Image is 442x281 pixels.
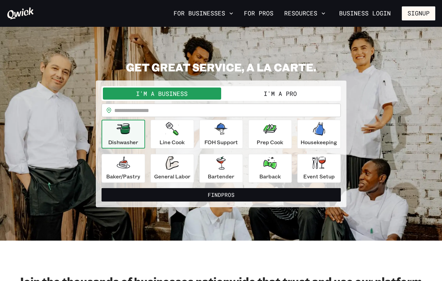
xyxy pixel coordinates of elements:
[248,120,292,149] button: Prep Cook
[297,154,341,183] button: Event Setup
[204,138,238,146] p: FOH Support
[154,172,190,180] p: General Labor
[281,8,328,19] button: Resources
[150,120,194,149] button: Line Cook
[333,6,396,20] a: Business Login
[102,120,145,149] button: Dishwasher
[241,8,276,19] a: For Pros
[108,138,138,146] p: Dishwasher
[199,120,243,149] button: FOH Support
[199,154,243,183] button: Bartender
[160,138,185,146] p: Line Cook
[150,154,194,183] button: General Labor
[402,6,435,20] button: Signup
[103,88,221,100] button: I'm a Business
[301,138,337,146] p: Housekeeping
[248,154,292,183] button: Barback
[102,188,341,202] button: FindPros
[102,154,145,183] button: Baker/Pastry
[171,8,236,19] button: For Businesses
[221,88,339,100] button: I'm a Pro
[259,172,281,180] p: Barback
[106,172,140,180] p: Baker/Pastry
[297,120,341,149] button: Housekeeping
[303,172,335,180] p: Event Setup
[208,172,234,180] p: Bartender
[257,138,283,146] p: Prep Cook
[96,60,346,74] h2: GET GREAT SERVICE, A LA CARTE.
